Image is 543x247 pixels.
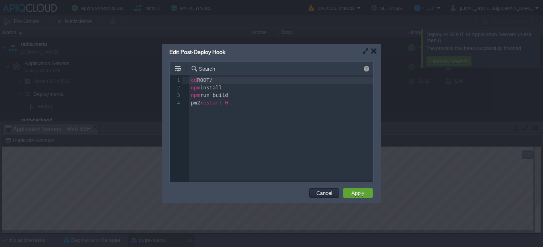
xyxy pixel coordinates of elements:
[191,77,197,83] span: cd
[200,92,228,98] span: run build
[170,84,182,92] div: 2
[197,77,213,83] span: ROOT/
[191,85,200,91] span: npm
[170,92,182,99] div: 3
[349,189,367,197] button: Apply
[200,100,222,106] span: restart
[314,189,335,197] button: Cancel
[225,100,228,106] span: 0
[191,92,200,98] span: npm
[191,65,217,72] button: Search
[200,85,222,91] span: install
[191,100,200,106] span: pm2
[170,77,182,84] div: 1
[169,49,225,55] span: Edit Post-Deploy Hook
[170,99,182,107] div: 4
